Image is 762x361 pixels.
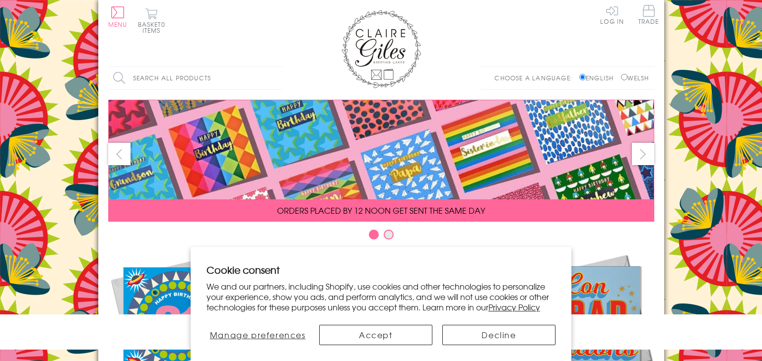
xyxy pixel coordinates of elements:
span: ORDERS PLACED BY 12 NOON GET SENT THE SAME DAY [277,204,485,216]
input: English [579,74,586,80]
a: Log In [600,5,624,24]
span: Menu [108,20,128,29]
span: 0 items [142,20,165,35]
div: Carousel Pagination [108,229,654,244]
label: English [579,73,619,82]
a: Privacy Policy [488,301,540,313]
button: next [632,143,654,165]
label: Welsh [621,73,649,82]
input: Search [272,67,282,89]
img: Claire Giles Greetings Cards [342,10,421,88]
button: Carousel Page 2 [384,230,394,240]
p: Choose a language: [494,73,577,82]
button: Decline [442,325,555,345]
button: Carousel Page 1 (Current Slide) [369,230,379,240]
h2: Cookie consent [207,263,556,277]
button: Accept [319,325,432,345]
input: Welsh [621,74,627,80]
input: Search all products [108,67,282,89]
p: We and our partners, including Shopify, use cookies and other technologies to personalize your ex... [207,281,556,312]
span: Trade [638,5,659,24]
a: Trade [638,5,659,26]
button: Manage preferences [207,325,309,345]
button: Basket0 items [138,8,165,33]
span: Manage preferences [210,329,306,341]
button: prev [108,143,131,165]
button: Menu [108,6,128,27]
